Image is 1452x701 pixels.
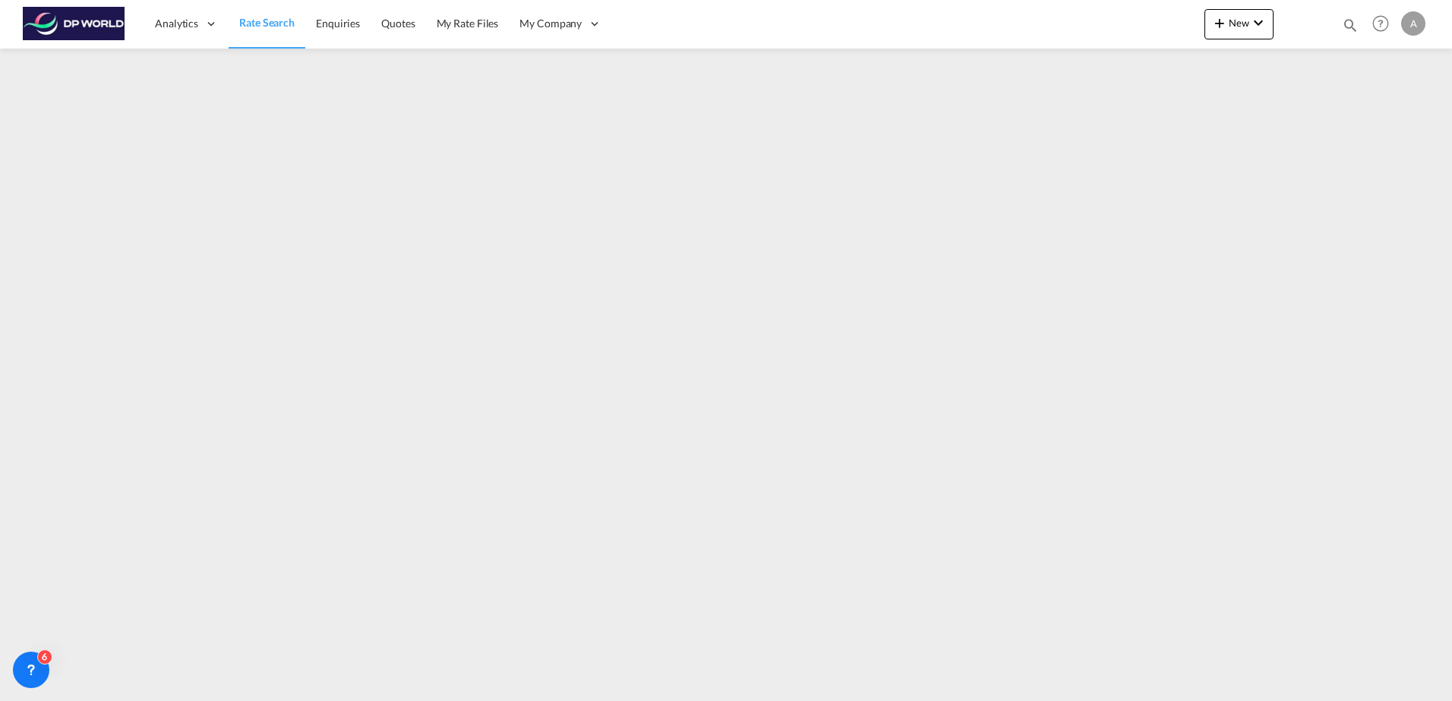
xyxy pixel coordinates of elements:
[1249,14,1267,32] md-icon: icon-chevron-down
[381,17,415,30] span: Quotes
[239,16,295,29] span: Rate Search
[519,16,582,31] span: My Company
[23,7,125,41] img: c08ca190194411f088ed0f3ba295208c.png
[155,16,198,31] span: Analytics
[437,17,499,30] span: My Rate Files
[1368,11,1401,38] div: Help
[1342,17,1359,33] md-icon: icon-magnify
[1211,17,1267,29] span: New
[1342,17,1359,39] div: icon-magnify
[1401,11,1425,36] div: A
[1204,9,1274,39] button: icon-plus 400-fgNewicon-chevron-down
[316,17,360,30] span: Enquiries
[1368,11,1394,36] span: Help
[1211,14,1229,32] md-icon: icon-plus 400-fg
